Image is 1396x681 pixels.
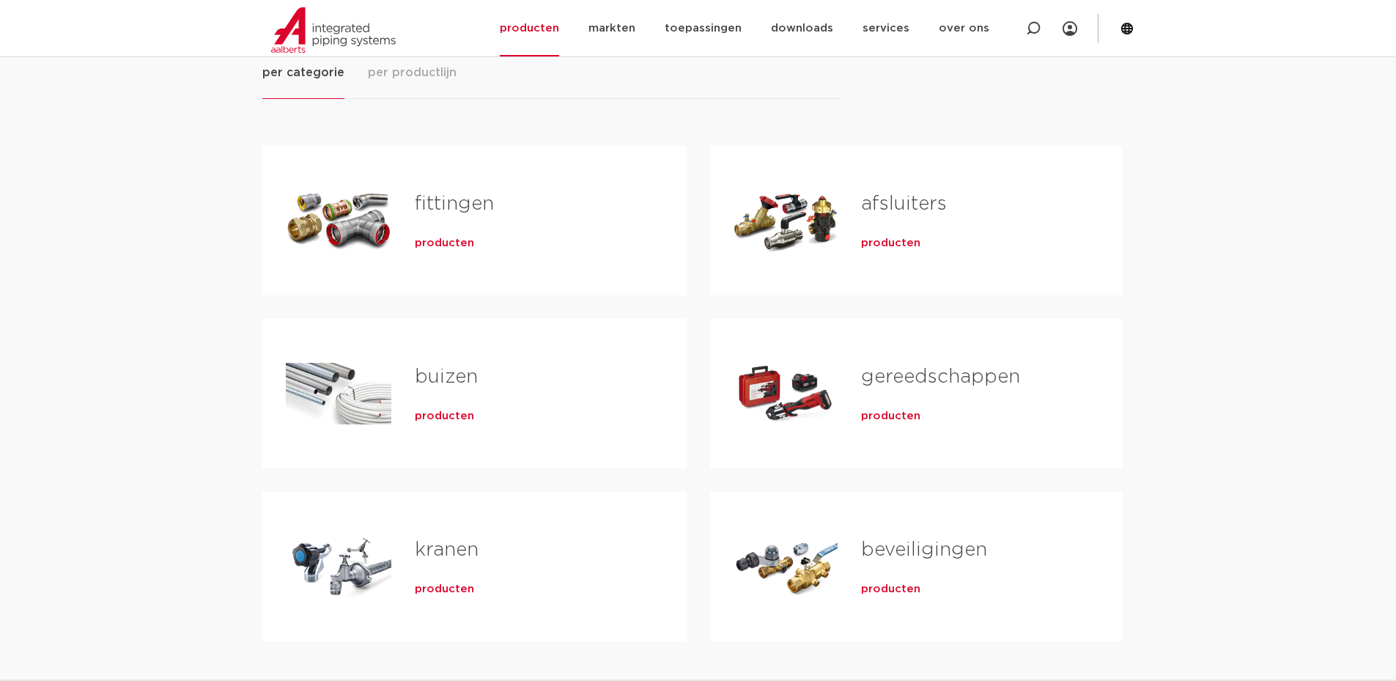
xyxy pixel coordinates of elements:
span: per categorie [262,64,344,81]
a: beveiligingen [861,540,987,559]
a: producten [861,236,920,251]
a: producten [861,582,920,597]
a: buizen [415,367,478,386]
a: producten [861,409,920,424]
a: gereedschappen [861,367,1020,386]
a: producten [415,409,474,424]
a: producten [415,582,474,597]
div: Tabs. Open items met enter of spatie, sluit af met escape en navigeer met de pijltoetsen. [262,63,1134,665]
span: per productlijn [368,64,457,81]
a: producten [415,236,474,251]
a: fittingen [415,194,494,213]
a: afsluiters [861,194,947,213]
a: kranen [415,540,479,559]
